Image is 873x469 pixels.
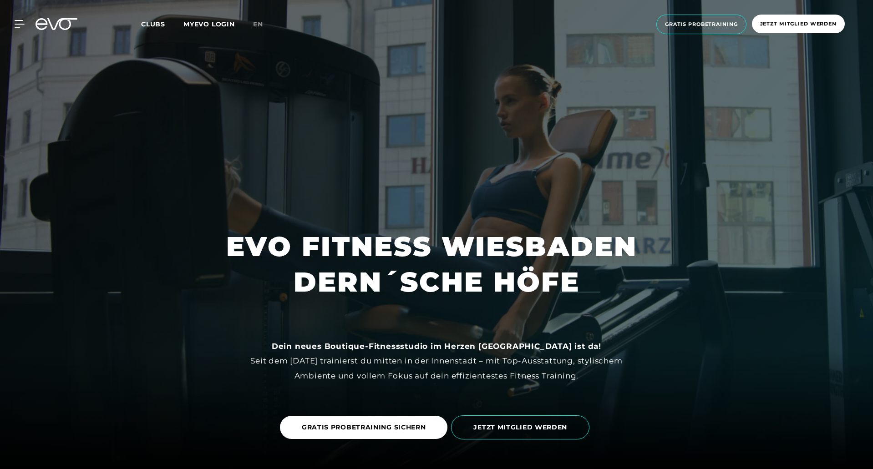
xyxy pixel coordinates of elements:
a: Jetzt Mitglied werden [749,15,848,34]
a: GRATIS PROBETRAINING SICHERN [280,416,448,439]
span: GRATIS PROBETRAINING SICHERN [302,423,426,432]
span: JETZT MITGLIED WERDEN [473,423,567,432]
span: en [253,20,263,28]
span: Jetzt Mitglied werden [760,20,837,28]
h1: EVO FITNESS WIESBADEN DERN´SCHE HÖFE [226,229,647,300]
a: Gratis Probetraining [654,15,749,34]
div: Seit dem [DATE] trainierst du mitten in der Innenstadt – mit Top-Ausstattung, stylischem Ambiente... [232,339,641,383]
strong: Dein neues Boutique-Fitnessstudio im Herzen [GEOGRAPHIC_DATA] ist da! [272,342,601,351]
a: MYEVO LOGIN [183,20,235,28]
span: Clubs [141,20,165,28]
a: JETZT MITGLIED WERDEN [451,408,593,446]
a: Clubs [141,20,183,28]
span: Gratis Probetraining [665,20,738,28]
a: en [253,19,274,30]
